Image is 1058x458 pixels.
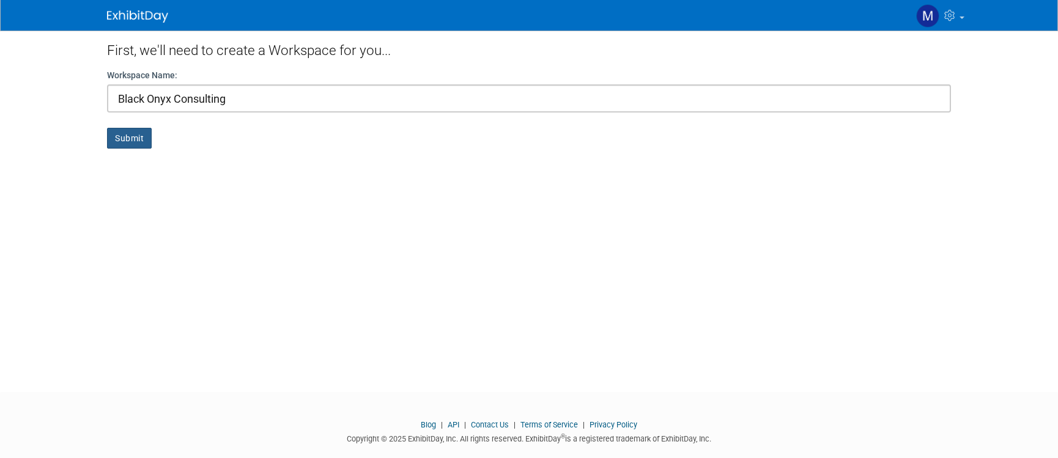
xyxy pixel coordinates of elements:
[421,420,436,429] a: Blog
[561,433,565,440] sup: ®
[461,420,469,429] span: |
[438,420,446,429] span: |
[107,84,951,113] input: Name of your organization
[511,420,519,429] span: |
[107,28,951,69] div: First, we'll need to create a Workspace for you...
[471,420,509,429] a: Contact Us
[107,10,168,23] img: ExhibitDay
[520,420,578,429] a: Terms of Service
[916,4,939,28] img: Michael Huy
[107,69,177,81] label: Workspace Name:
[448,420,459,429] a: API
[590,420,637,429] a: Privacy Policy
[580,420,588,429] span: |
[107,128,152,149] button: Submit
